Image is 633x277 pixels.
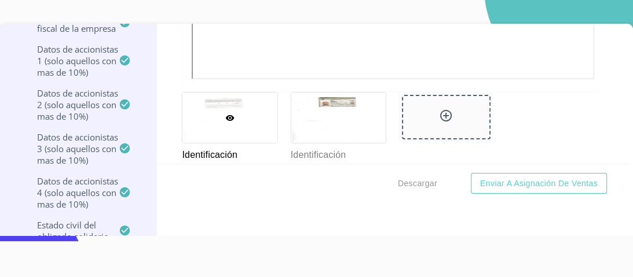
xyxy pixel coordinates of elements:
p: Datos de accionistas 3 (solo aquellos con mas de 10%) [14,131,119,166]
p: Datos de accionistas 1 (solo aquellos con mas de 10%) [14,43,119,78]
p: Estado Civil del Obligado Solidario [14,219,119,242]
img: Identificación Beneficiarios Controladores [291,93,386,143]
span: Descargar [398,176,437,191]
button: Enviar a Asignación de Ventas [471,173,607,194]
p: Datos de accionistas 4 (solo aquellos con mas de 10%) [14,175,119,210]
p: Identificación Beneficiarios Controladores [291,143,385,190]
button: Descargar [393,173,442,194]
p: Identificación Beneficiarios Controladores [182,143,276,190]
span: Enviar a Asignación de Ventas [480,176,598,191]
p: Datos de accionistas 2 (solo aquellos con mas de 10%) [14,87,119,122]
